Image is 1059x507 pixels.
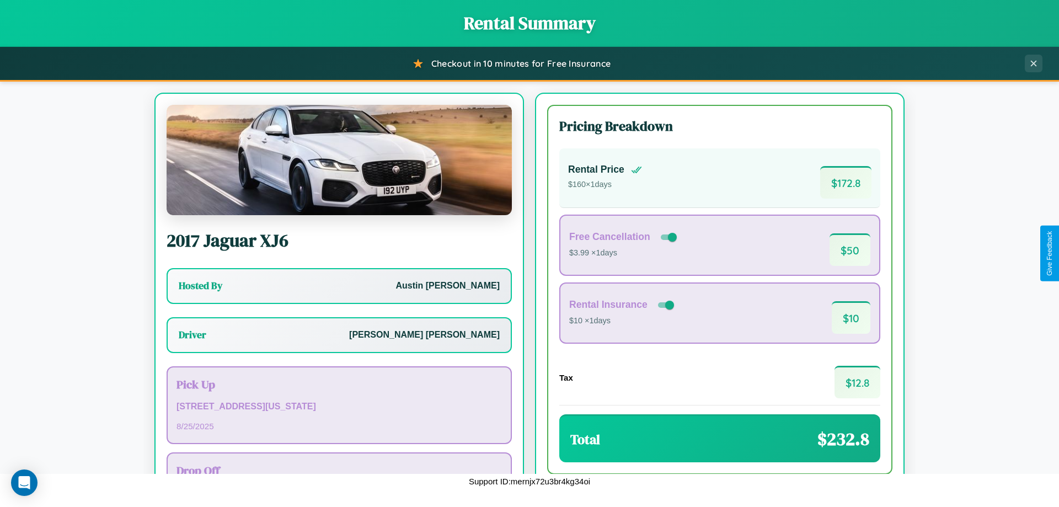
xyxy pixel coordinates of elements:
[176,376,502,392] h3: Pick Up
[396,278,500,294] p: Austin [PERSON_NAME]
[832,301,870,334] span: $ 10
[568,164,624,175] h4: Rental Price
[570,430,600,449] h3: Total
[835,366,880,398] span: $ 12.8
[176,462,502,478] h3: Drop Off
[469,474,590,489] p: Support ID: mernjx72u3br4kg34oi
[569,246,679,260] p: $3.99 × 1 days
[569,314,676,328] p: $10 × 1 days
[431,58,611,69] span: Checkout in 10 minutes for Free Insurance
[11,11,1048,35] h1: Rental Summary
[11,469,38,496] div: Open Intercom Messenger
[559,117,880,135] h3: Pricing Breakdown
[176,399,502,415] p: [STREET_ADDRESS][US_STATE]
[349,327,500,343] p: [PERSON_NAME] [PERSON_NAME]
[817,427,869,451] span: $ 232.8
[167,228,512,253] h2: 2017 Jaguar XJ6
[568,178,642,192] p: $ 160 × 1 days
[830,233,870,266] span: $ 50
[167,105,512,215] img: Jaguar XJ6
[1046,231,1053,276] div: Give Feedback
[179,279,222,292] h3: Hosted By
[820,166,871,199] span: $ 172.8
[176,419,502,434] p: 8 / 25 / 2025
[569,299,648,311] h4: Rental Insurance
[569,231,650,243] h4: Free Cancellation
[559,373,573,382] h4: Tax
[179,328,206,341] h3: Driver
